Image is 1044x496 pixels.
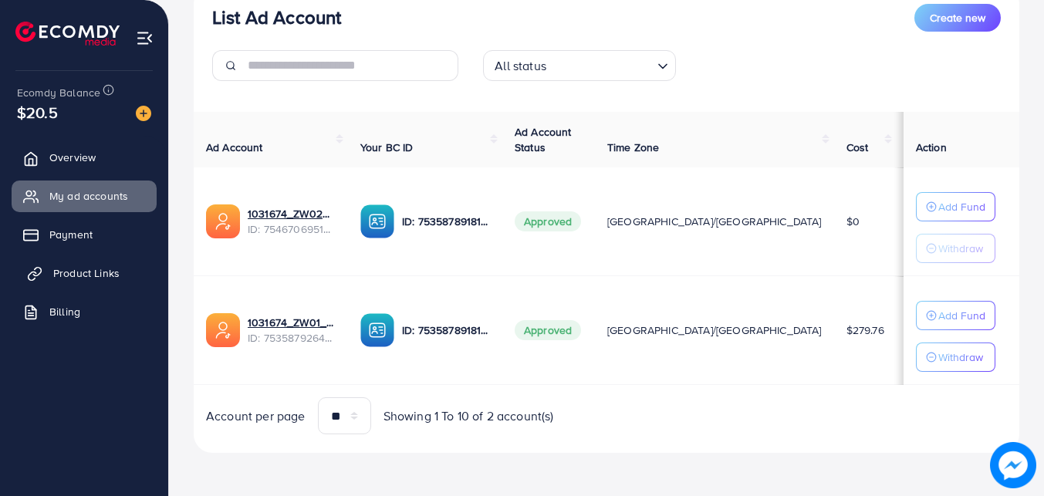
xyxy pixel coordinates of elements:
[248,315,336,330] a: 1031674_ZW01_1754583673159
[916,192,995,221] button: Add Fund
[248,206,336,238] div: <span class='underline'>1031674_ZW02_1757105369245</span></br>7546706951745568775
[49,227,93,242] span: Payment
[846,322,884,338] span: $279.76
[248,315,336,346] div: <span class='underline'>1031674_ZW01_1754583673159</span></br>7535879264429015057
[930,10,985,25] span: Create new
[990,442,1036,488] img: image
[938,306,985,325] p: Add Fund
[206,204,240,238] img: ic-ads-acc.e4c84228.svg
[383,407,554,425] span: Showing 1 To 10 of 2 account(s)
[551,52,651,77] input: Search for option
[916,301,995,330] button: Add Fund
[846,214,860,229] span: $0
[12,219,157,250] a: Payment
[360,313,394,347] img: ic-ba-acc.ded83a64.svg
[607,214,822,229] span: [GEOGRAPHIC_DATA]/[GEOGRAPHIC_DATA]
[916,140,947,155] span: Action
[515,320,581,340] span: Approved
[12,258,157,288] a: Product Links
[12,181,157,211] a: My ad accounts
[360,204,394,238] img: ic-ba-acc.ded83a64.svg
[248,206,336,221] a: 1031674_ZW02_1757105369245
[136,29,154,47] img: menu
[938,197,985,216] p: Add Fund
[483,50,676,81] div: Search for option
[12,296,157,327] a: Billing
[49,150,96,165] span: Overview
[49,188,128,204] span: My ad accounts
[17,85,100,100] span: Ecomdy Balance
[212,6,341,29] h3: List Ad Account
[15,22,120,46] img: logo
[607,322,822,338] span: [GEOGRAPHIC_DATA]/[GEOGRAPHIC_DATA]
[515,211,581,231] span: Approved
[402,212,490,231] p: ID: 7535878918117670930
[206,140,263,155] span: Ad Account
[916,234,995,263] button: Withdraw
[938,348,983,366] p: Withdraw
[607,140,659,155] span: Time Zone
[916,342,995,372] button: Withdraw
[53,265,120,281] span: Product Links
[248,330,336,346] span: ID: 7535879264429015057
[136,106,151,121] img: image
[938,239,983,258] p: Withdraw
[515,124,572,155] span: Ad Account Status
[206,407,306,425] span: Account per page
[846,140,869,155] span: Cost
[914,4,1001,32] button: Create new
[12,142,157,173] a: Overview
[17,101,58,123] span: $20.5
[492,55,549,77] span: All status
[360,140,414,155] span: Your BC ID
[206,313,240,347] img: ic-ads-acc.e4c84228.svg
[402,321,490,339] p: ID: 7535878918117670930
[49,304,80,319] span: Billing
[248,221,336,237] span: ID: 7546706951745568775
